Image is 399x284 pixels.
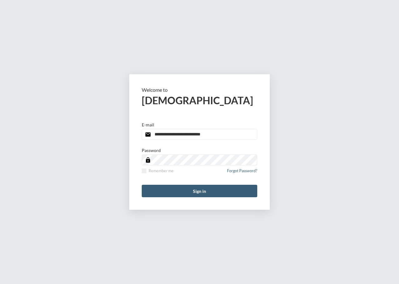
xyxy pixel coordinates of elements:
[142,148,161,153] p: Password
[142,87,257,93] p: Welcome to
[142,94,257,106] h2: [DEMOGRAPHIC_DATA]
[142,169,174,173] label: Remember me
[142,122,154,127] p: E-mail
[227,169,257,177] a: Forgot Password?
[142,185,257,197] button: Sign in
